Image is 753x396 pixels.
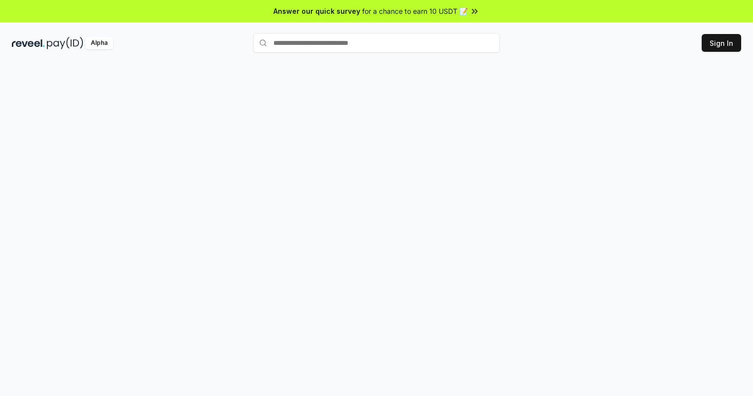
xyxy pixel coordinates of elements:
span: Answer our quick survey [273,6,360,16]
div: Alpha [85,37,113,49]
img: pay_id [47,37,83,49]
button: Sign In [702,34,741,52]
span: for a chance to earn 10 USDT 📝 [362,6,468,16]
img: reveel_dark [12,37,45,49]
